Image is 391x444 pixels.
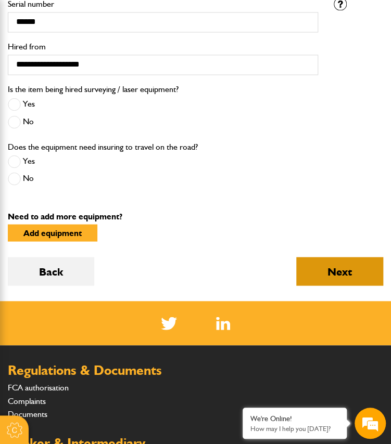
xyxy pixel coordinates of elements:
input: Enter your phone number [14,158,190,180]
p: Need to add more equipment? [8,212,383,220]
a: LinkedIn [216,317,230,330]
img: Linked In [216,317,230,330]
label: No [8,172,34,185]
label: No [8,115,34,128]
label: Does the equipment need insuring to travel on the road? [8,142,198,151]
label: Is the item being hired surveying / laser equipment? [8,85,179,94]
div: Chat with us now [54,58,175,72]
div: We're Online! [250,414,339,423]
div: Minimize live chat window [171,5,196,30]
h2: Regulations & Documents [8,363,383,377]
input: Enter your last name [14,96,190,119]
em: Start Chat [142,320,189,334]
label: Hired from [8,43,318,51]
button: Back [8,257,94,285]
textarea: Type your message and hit 'Enter' [14,188,190,312]
img: Twitter [161,317,177,330]
img: d_20077148190_company_1631870298795_20077148190 [18,58,44,72]
input: Enter your email address [14,127,190,150]
label: Yes [8,155,35,168]
a: Complaints [8,396,46,406]
a: FCA authorisation [8,382,69,392]
button: Next [296,257,383,285]
p: How may I help you today? [250,425,339,433]
button: Add equipment [8,224,97,241]
label: Yes [8,98,35,111]
a: Documents [8,409,47,419]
